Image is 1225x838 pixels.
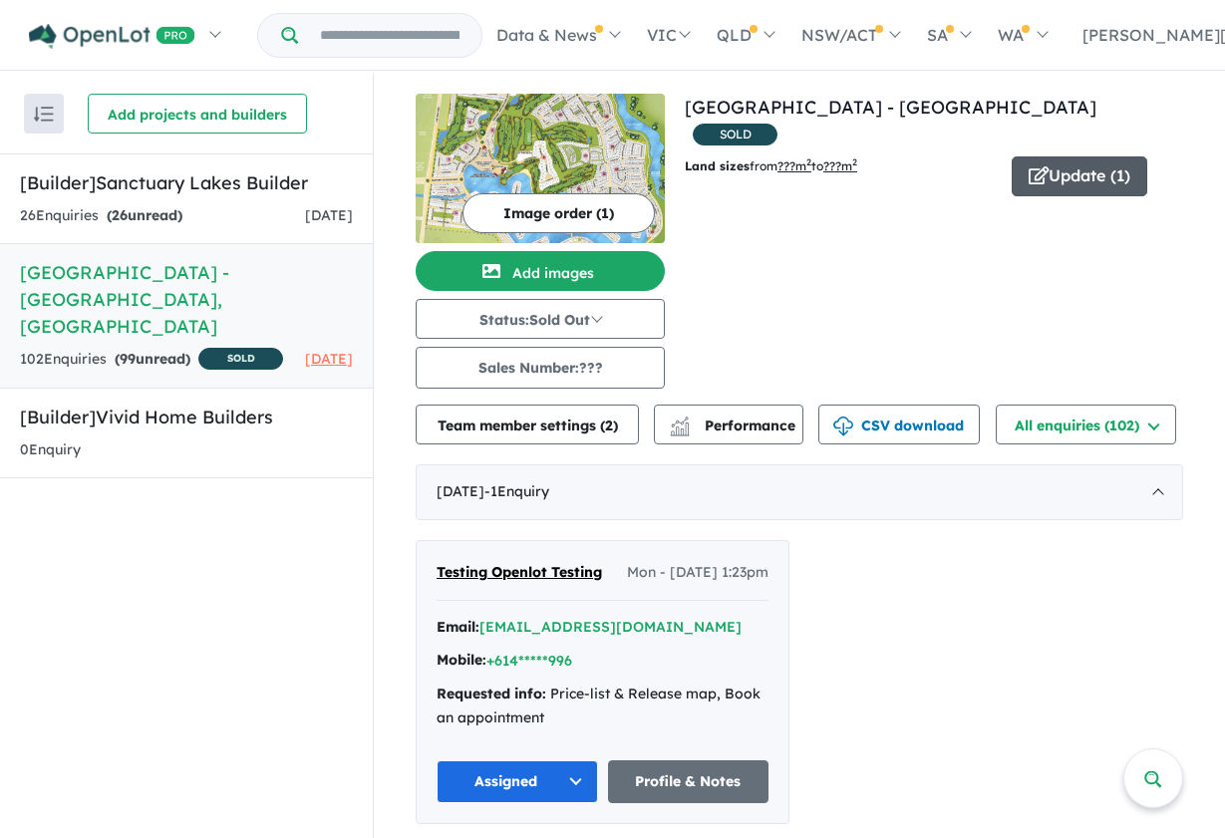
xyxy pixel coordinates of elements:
[685,158,750,173] b: Land sizes
[605,417,613,434] span: 2
[20,259,353,340] h5: [GEOGRAPHIC_DATA] - [GEOGRAPHIC_DATA] , [GEOGRAPHIC_DATA]
[20,438,81,462] div: 0 Enquir y
[416,464,1183,520] div: [DATE]
[437,683,768,730] div: Price-list & Release map, Book an appointment
[693,124,777,145] span: SOLD
[608,760,769,803] a: Profile & Notes
[777,158,811,173] u: ??? m
[416,251,665,291] button: Add images
[20,348,283,373] div: 102 Enquir ies
[833,417,853,436] img: download icon
[811,158,857,173] span: to
[305,350,353,368] span: [DATE]
[115,350,190,368] strong: ( unread)
[670,422,690,435] img: bar-chart.svg
[437,651,486,669] strong: Mobile:
[416,405,639,444] button: Team member settings (2)
[673,417,795,434] span: Performance
[437,618,479,636] strong: Email:
[120,350,136,368] span: 99
[107,206,182,224] strong: ( unread)
[627,561,768,585] span: Mon - [DATE] 1:23pm
[437,760,598,803] button: Assigned
[112,206,128,224] span: 26
[416,299,665,339] button: Status:Sold Out
[462,193,655,233] button: Image order (1)
[20,404,353,430] h5: [Builder] Vivid Home Builders
[29,24,195,49] img: Openlot PRO Logo White
[88,94,307,134] button: Add projects and builders
[996,405,1176,444] button: All enquiries (102)
[818,405,980,444] button: CSV download
[671,417,689,427] img: line-chart.svg
[823,158,857,173] u: ???m
[437,561,602,585] a: Testing Openlot Testing
[806,156,811,167] sup: 2
[198,348,283,370] span: SOLD
[437,685,546,702] strong: Requested info:
[1012,156,1147,196] button: Update (1)
[437,563,602,581] span: Testing Openlot Testing
[34,107,54,122] img: sort.svg
[20,169,353,196] h5: [Builder] Sanctuary Lakes Builder
[416,347,665,389] button: Sales Number:???
[852,156,857,167] sup: 2
[416,94,665,243] img: Sanctuary Lakes Estate - Point Cook
[479,617,742,638] button: [EMAIL_ADDRESS][DOMAIN_NAME]
[20,204,182,228] div: 26 Enquir ies
[302,14,477,57] input: Try estate name, suburb, builder or developer
[685,96,1096,119] a: [GEOGRAPHIC_DATA] - [GEOGRAPHIC_DATA]
[685,156,997,176] p: from
[654,405,803,444] button: Performance
[305,206,353,224] span: [DATE]
[484,482,549,500] span: - 1 Enquir y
